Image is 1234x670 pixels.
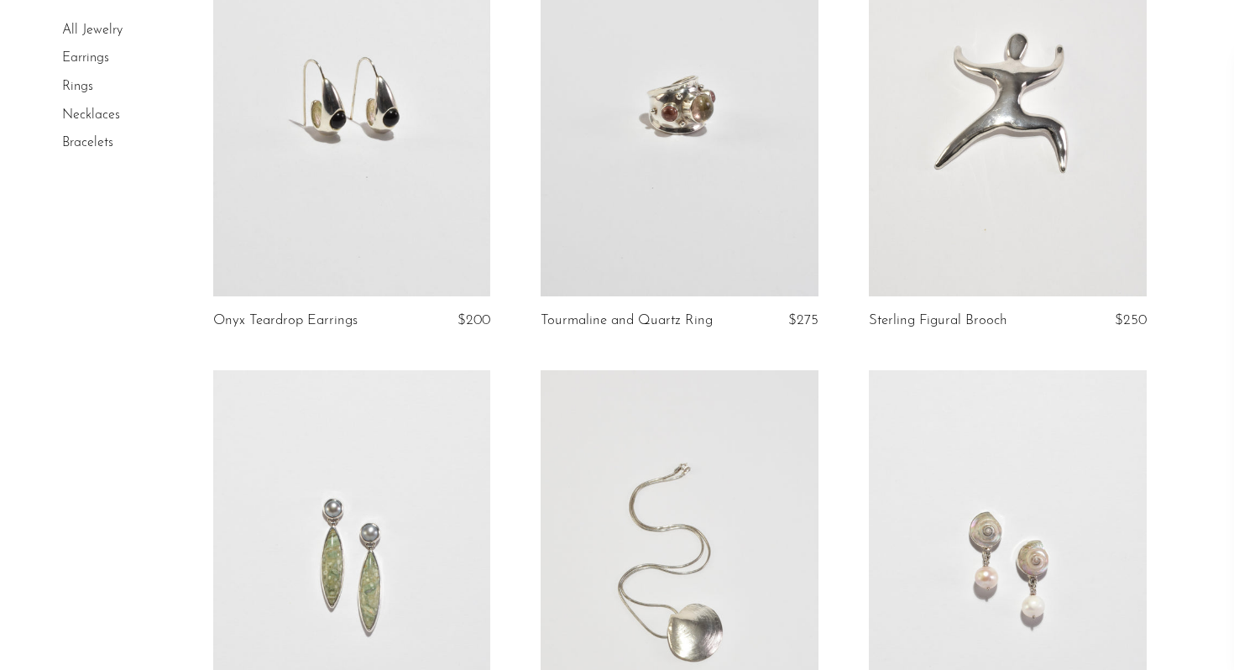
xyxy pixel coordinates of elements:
a: Onyx Teardrop Earrings [213,313,358,328]
a: Tourmaline and Quartz Ring [541,313,713,328]
span: $200 [458,313,490,327]
a: Earrings [62,52,109,65]
a: Rings [62,80,93,93]
a: Sterling Figural Brooch [869,313,1007,328]
a: Bracelets [62,136,113,149]
span: $250 [1115,313,1147,327]
a: All Jewelry [62,24,123,37]
span: $275 [788,313,818,327]
a: Necklaces [62,108,120,122]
